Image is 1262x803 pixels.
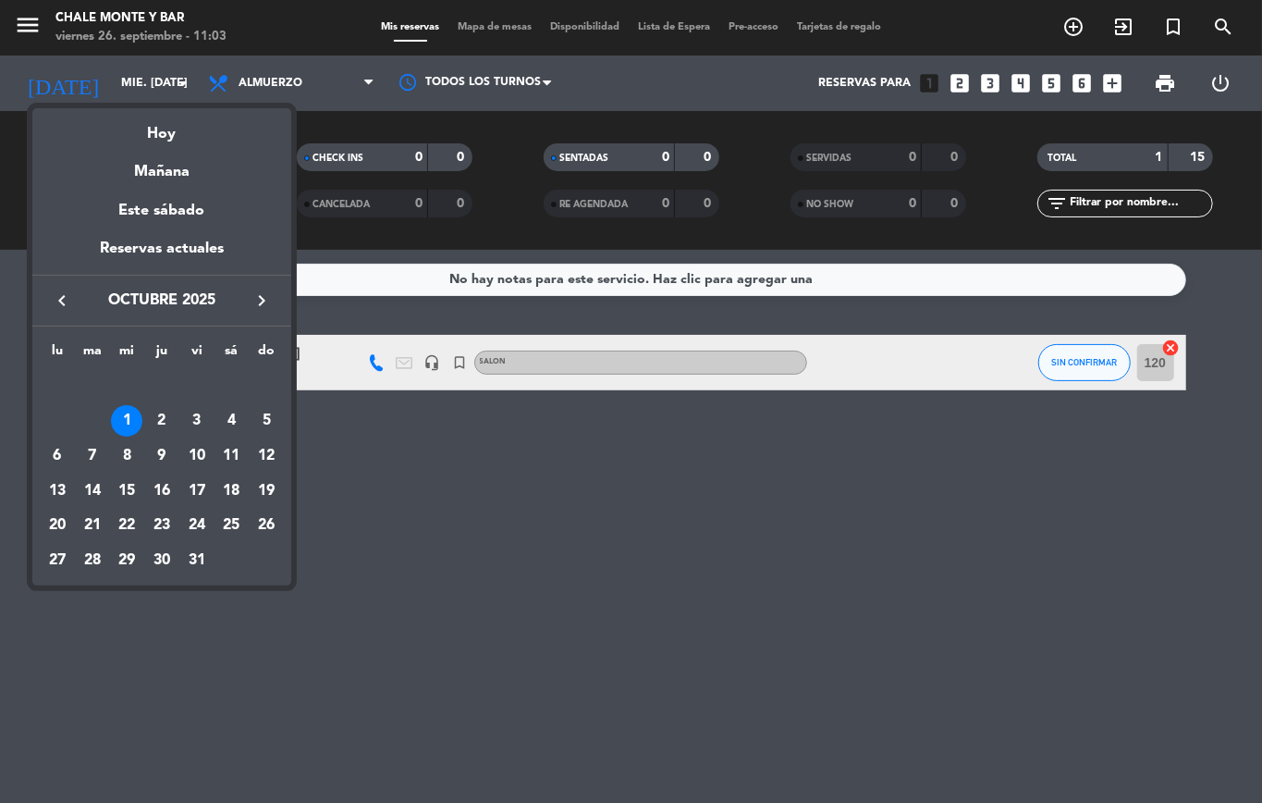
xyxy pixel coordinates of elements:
div: 24 [181,510,213,541]
td: 18 de octubre de 2025 [214,474,250,509]
td: 29 de octubre de 2025 [109,543,144,578]
td: 24 de octubre de 2025 [179,508,214,543]
td: 10 de octubre de 2025 [179,439,214,474]
td: 16 de octubre de 2025 [144,474,179,509]
div: 13 [42,476,73,507]
th: martes [75,340,110,369]
td: 25 de octubre de 2025 [214,508,250,543]
td: 4 de octubre de 2025 [214,403,250,439]
div: 3 [181,405,213,437]
td: 9 de octubre de 2025 [144,439,179,474]
td: 14 de octubre de 2025 [75,474,110,509]
td: 5 de octubre de 2025 [249,403,284,439]
div: 16 [146,476,178,507]
div: 8 [111,440,142,472]
th: lunes [40,340,75,369]
div: 22 [111,510,142,541]
div: 26 [251,510,282,541]
th: domingo [249,340,284,369]
td: 2 de octubre de 2025 [144,403,179,439]
td: 17 de octubre de 2025 [179,474,214,509]
button: keyboard_arrow_left [45,289,79,313]
div: 19 [251,476,282,507]
div: 2 [146,405,178,437]
div: 12 [251,440,282,472]
div: 7 [77,440,108,472]
div: 20 [42,510,73,541]
div: 21 [77,510,108,541]
div: 28 [77,545,108,576]
div: 17 [181,476,213,507]
td: 12 de octubre de 2025 [249,439,284,474]
div: 9 [146,440,178,472]
td: 19 de octubre de 2025 [249,474,284,509]
div: 5 [251,405,282,437]
td: OCT. [40,369,284,404]
th: jueves [144,340,179,369]
div: Este sábado [32,185,291,237]
td: 20 de octubre de 2025 [40,508,75,543]
td: 22 de octubre de 2025 [109,508,144,543]
div: 23 [146,510,178,541]
td: 31 de octubre de 2025 [179,543,214,578]
td: 23 de octubre de 2025 [144,508,179,543]
div: 14 [77,476,108,507]
div: 18 [215,476,247,507]
div: 29 [111,545,142,576]
button: keyboard_arrow_right [245,289,278,313]
td: 27 de octubre de 2025 [40,543,75,578]
span: octubre 2025 [79,289,245,313]
td: 8 de octubre de 2025 [109,439,144,474]
td: 21 de octubre de 2025 [75,508,110,543]
td: 7 de octubre de 2025 [75,439,110,474]
div: 27 [42,545,73,576]
td: 13 de octubre de 2025 [40,474,75,509]
td: 3 de octubre de 2025 [179,403,214,439]
div: 6 [42,440,73,472]
div: Mañana [32,146,291,184]
th: viernes [179,340,214,369]
td: 6 de octubre de 2025 [40,439,75,474]
td: 26 de octubre de 2025 [249,508,284,543]
div: 11 [215,440,247,472]
td: 30 de octubre de 2025 [144,543,179,578]
th: miércoles [109,340,144,369]
div: 25 [215,510,247,541]
div: 31 [181,545,213,576]
div: 30 [146,545,178,576]
div: 10 [181,440,213,472]
div: 1 [111,405,142,437]
div: Hoy [32,108,291,146]
div: 4 [215,405,247,437]
td: 11 de octubre de 2025 [214,439,250,474]
td: 15 de octubre de 2025 [109,474,144,509]
td: 28 de octubre de 2025 [75,543,110,578]
i: keyboard_arrow_right [251,290,273,312]
div: Reservas actuales [32,237,291,275]
div: 15 [111,476,142,507]
i: keyboard_arrow_left [51,290,73,312]
th: sábado [214,340,250,369]
td: 1 de octubre de 2025 [109,403,144,439]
